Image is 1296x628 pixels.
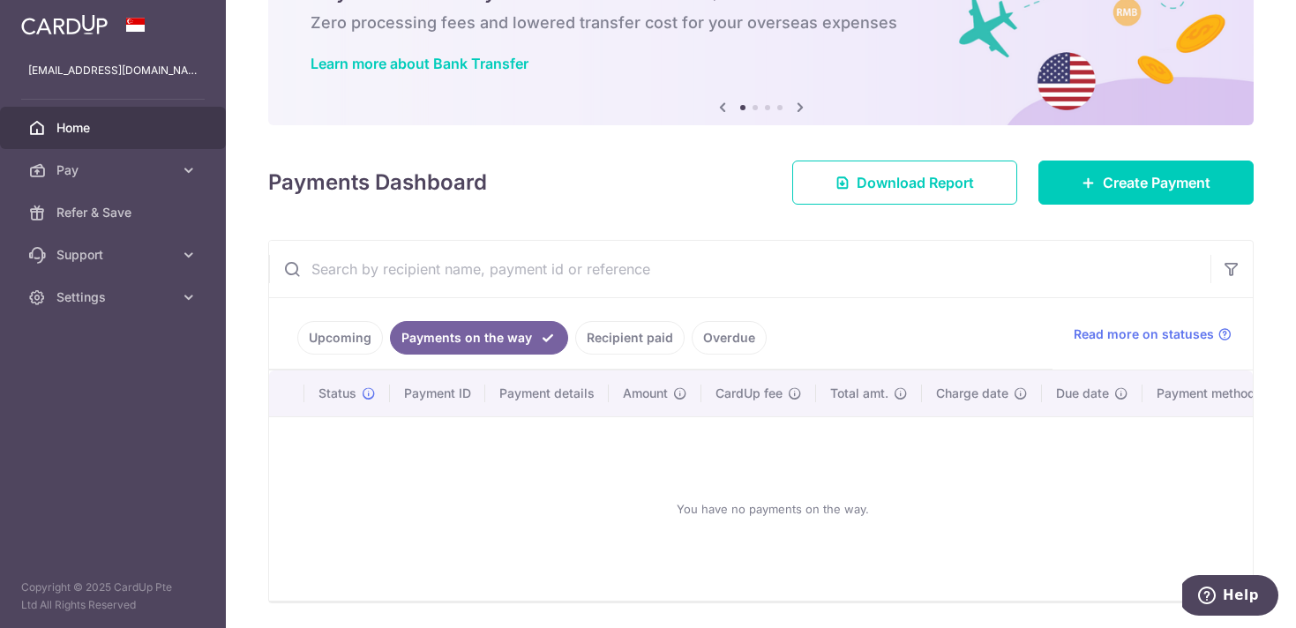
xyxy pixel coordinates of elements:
[297,321,383,355] a: Upcoming
[623,385,668,402] span: Amount
[290,431,1255,587] div: You have no payments on the way.
[21,14,108,35] img: CardUp
[1103,172,1210,193] span: Create Payment
[715,385,783,402] span: CardUp fee
[390,321,568,355] a: Payments on the way
[28,62,198,79] p: [EMAIL_ADDRESS][DOMAIN_NAME]
[269,241,1210,297] input: Search by recipient name, payment id or reference
[1074,325,1214,343] span: Read more on statuses
[1056,385,1109,402] span: Due date
[485,370,609,416] th: Payment details
[268,167,487,198] h4: Payments Dashboard
[830,385,888,402] span: Total amt.
[56,119,173,137] span: Home
[1074,325,1232,343] a: Read more on statuses
[390,370,485,416] th: Payment ID
[1142,370,1277,416] th: Payment method
[56,246,173,264] span: Support
[936,385,1008,402] span: Charge date
[575,321,685,355] a: Recipient paid
[311,55,528,72] a: Learn more about Bank Transfer
[1182,575,1278,619] iframe: Opens a widget where you can find more information
[792,161,1017,205] a: Download Report
[692,321,767,355] a: Overdue
[56,288,173,306] span: Settings
[56,161,173,179] span: Pay
[857,172,974,193] span: Download Report
[56,204,173,221] span: Refer & Save
[311,12,1211,34] h6: Zero processing fees and lowered transfer cost for your overseas expenses
[1038,161,1254,205] a: Create Payment
[318,385,356,402] span: Status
